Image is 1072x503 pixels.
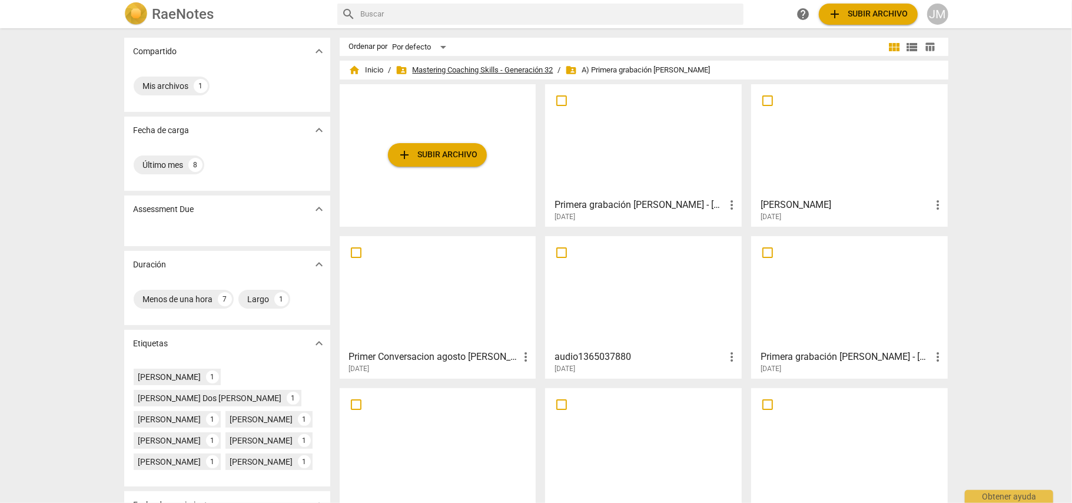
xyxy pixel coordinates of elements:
div: 1 [206,434,219,447]
h3: Agustín Pinchulef [761,198,931,212]
div: 1 [274,292,288,306]
span: view_module [888,40,902,54]
span: / [558,66,561,75]
div: 1 [287,392,300,405]
div: 1 [298,413,311,426]
span: folder_shared [396,64,408,76]
span: expand_more [312,336,326,350]
a: Primera grabación [PERSON_NAME] - [PERSON_NAME][DATE] [755,240,944,373]
a: [PERSON_NAME][DATE] [755,88,944,221]
p: Etiquetas [134,337,168,350]
button: Mostrar más [310,121,328,139]
span: [DATE] [761,364,781,374]
div: [PERSON_NAME] [138,413,201,425]
h3: audio1365037880 [555,350,725,364]
div: [PERSON_NAME] [230,435,293,446]
p: Fecha de carga [134,124,190,137]
span: A) Primera grabación [PERSON_NAME] [566,64,711,76]
button: Mostrar más [310,200,328,218]
span: / [389,66,391,75]
button: Mostrar más [310,256,328,273]
p: Duración [134,259,167,271]
a: audio1365037880[DATE] [549,240,738,373]
button: Cuadrícula [886,38,904,56]
div: Menos de una hora [143,293,213,305]
span: Subir archivo [828,7,908,21]
div: 1 [206,455,219,468]
h3: Primera grabación de Agosto - Estefania Aguirre [761,350,931,364]
span: [DATE] [761,212,781,222]
button: Subir [388,143,487,167]
span: more_vert [931,198,945,212]
span: expand_more [312,202,326,216]
span: expand_more [312,257,326,272]
span: Mastering Coaching Skills - Generación 32 [396,64,553,76]
span: table_chart [924,41,935,52]
span: more_vert [725,350,739,364]
button: Tabla [921,38,939,56]
div: [PERSON_NAME] Dos [PERSON_NAME] [138,392,282,404]
div: [PERSON_NAME] [230,456,293,468]
img: Logo [124,2,148,26]
h3: Primera grabación de Agosto - Johana Montoya Ruiz [555,198,725,212]
div: [PERSON_NAME] [230,413,293,425]
div: Último mes [143,159,184,171]
div: [PERSON_NAME] [138,371,201,383]
span: [DATE] [555,364,575,374]
div: 1 [194,79,208,93]
span: home [349,64,361,76]
span: search [342,7,356,21]
div: [PERSON_NAME] [138,456,201,468]
div: Ordenar por [349,42,388,51]
div: 7 [218,292,232,306]
span: [DATE] [555,212,575,222]
a: Obtener ayuda [793,4,814,25]
button: Subir [819,4,918,25]
span: folder_shared [566,64,578,76]
span: add [828,7,842,21]
a: LogoRaeNotes [124,2,328,26]
button: Lista [904,38,921,56]
div: 8 [188,158,203,172]
div: [PERSON_NAME] [138,435,201,446]
p: Assessment Due [134,203,194,216]
div: Obtener ayuda [965,490,1053,503]
div: 1 [206,413,219,426]
span: more_vert [931,350,945,364]
button: Mostrar más [310,42,328,60]
span: [DATE] [349,364,370,374]
input: Buscar [361,5,739,24]
div: 1 [298,434,311,447]
div: 1 [298,455,311,468]
span: more_vert [519,350,533,364]
span: view_list [905,40,920,54]
span: Subir archivo [397,148,477,162]
p: Compartido [134,45,177,58]
div: Por defecto [393,38,450,57]
span: more_vert [725,198,739,212]
span: expand_more [312,123,326,137]
span: add [397,148,411,162]
button: Mostrar más [310,335,328,352]
h2: RaeNotes [152,6,214,22]
button: JM [927,4,948,25]
a: Primer Conversacion agosto [PERSON_NAME][DATE] [344,240,532,373]
div: Largo [248,293,270,305]
div: Mis archivos [143,80,189,92]
span: help [796,7,811,21]
span: Inicio [349,64,384,76]
a: Primera grabación [PERSON_NAME] - [PERSON_NAME][DATE] [549,88,738,221]
span: expand_more [312,44,326,58]
h3: Primer Conversacion agosto Esther Gerez [349,350,519,364]
div: 1 [206,370,219,383]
